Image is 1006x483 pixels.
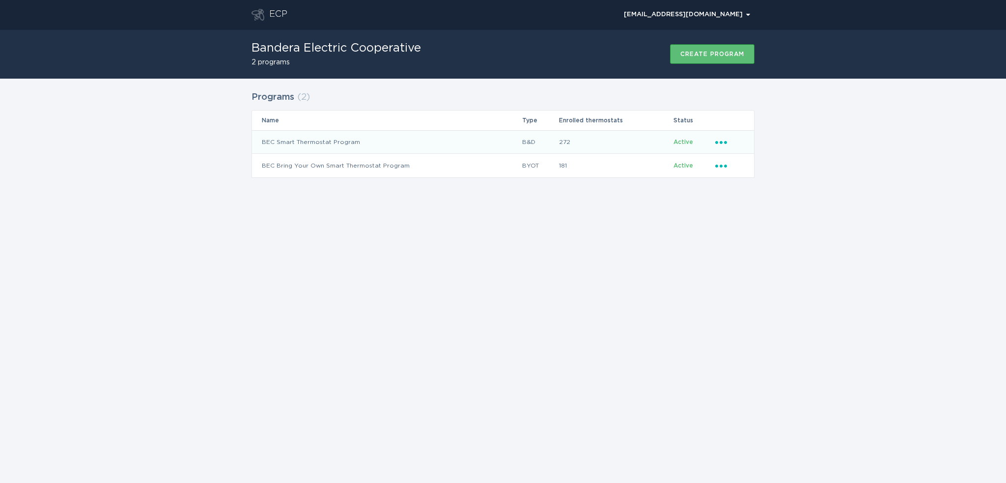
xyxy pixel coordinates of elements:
[252,130,522,154] td: BEC Smart Thermostat Program
[619,7,754,22] div: Popover menu
[252,130,754,154] tr: f33ceaee3fcb4cf7af107bc98b93423d
[522,111,559,130] th: Type
[251,59,421,66] h2: 2 programs
[252,154,754,177] tr: ae16546651324272bfc7927687d2fa4e
[559,130,673,154] td: 272
[251,9,264,21] button: Go to dashboard
[673,111,715,130] th: Status
[252,154,522,177] td: BEC Bring Your Own Smart Thermostat Program
[251,42,421,54] h1: Bandera Electric Cooperative
[297,93,310,102] span: ( 2 )
[715,137,744,147] div: Popover menu
[673,163,693,169] span: Active
[673,139,693,145] span: Active
[252,111,522,130] th: Name
[269,9,287,21] div: ECP
[619,7,754,22] button: Open user account details
[522,130,559,154] td: B&D
[624,12,750,18] div: [EMAIL_ADDRESS][DOMAIN_NAME]
[559,154,673,177] td: 181
[251,88,294,106] h2: Programs
[522,154,559,177] td: BYOT
[715,160,744,171] div: Popover menu
[680,51,744,57] div: Create program
[252,111,754,130] tr: Table Headers
[559,111,673,130] th: Enrolled thermostats
[670,44,754,64] button: Create program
